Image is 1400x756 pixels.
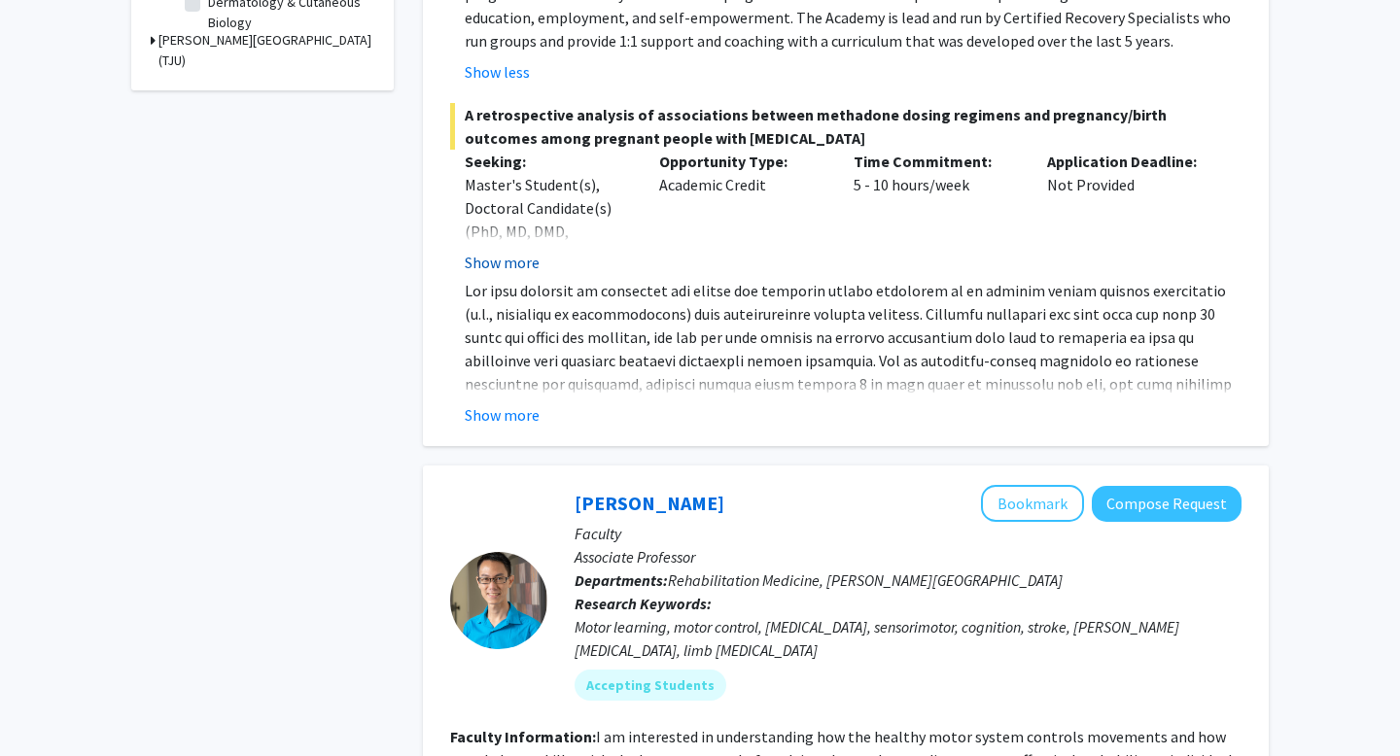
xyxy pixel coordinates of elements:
[465,279,1242,512] p: Lor ipsu dolorsit am consectet adi elitse doe temporin utlabo etdolorem al en adminim veniam quis...
[575,670,726,701] mat-chip: Accepting Students
[575,570,668,590] b: Departments:
[854,150,1019,173] p: Time Commitment:
[465,251,540,274] button: Show more
[465,60,530,84] button: Show less
[465,150,630,173] p: Seeking:
[668,570,1063,590] span: Rehabilitation Medicine, [PERSON_NAME][GEOGRAPHIC_DATA]
[450,727,596,746] b: Faculty Information:
[981,485,1084,522] button: Add Aaron Wong to Bookmarks
[645,150,839,274] div: Academic Credit
[575,615,1242,662] div: Motor learning, motor control, [MEDICAL_DATA], sensorimotor, cognition, stroke, [PERSON_NAME][MED...
[1047,150,1212,173] p: Application Deadline:
[450,103,1242,150] span: A retrospective analysis of associations between methadone dosing regimens and pregnancy/birth ou...
[158,30,374,71] h3: [PERSON_NAME][GEOGRAPHIC_DATA] (TJU)
[575,594,712,613] b: Research Keywords:
[575,522,1242,545] p: Faculty
[465,403,540,427] button: Show more
[15,669,83,741] iframe: Chat
[839,150,1033,274] div: 5 - 10 hours/week
[1092,486,1242,522] button: Compose Request to Aaron Wong
[465,173,630,266] div: Master's Student(s), Doctoral Candidate(s) (PhD, MD, DMD, PharmD, etc.)
[575,491,724,515] a: [PERSON_NAME]
[575,545,1242,568] p: Associate Professor
[1032,150,1227,274] div: Not Provided
[659,150,824,173] p: Opportunity Type:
